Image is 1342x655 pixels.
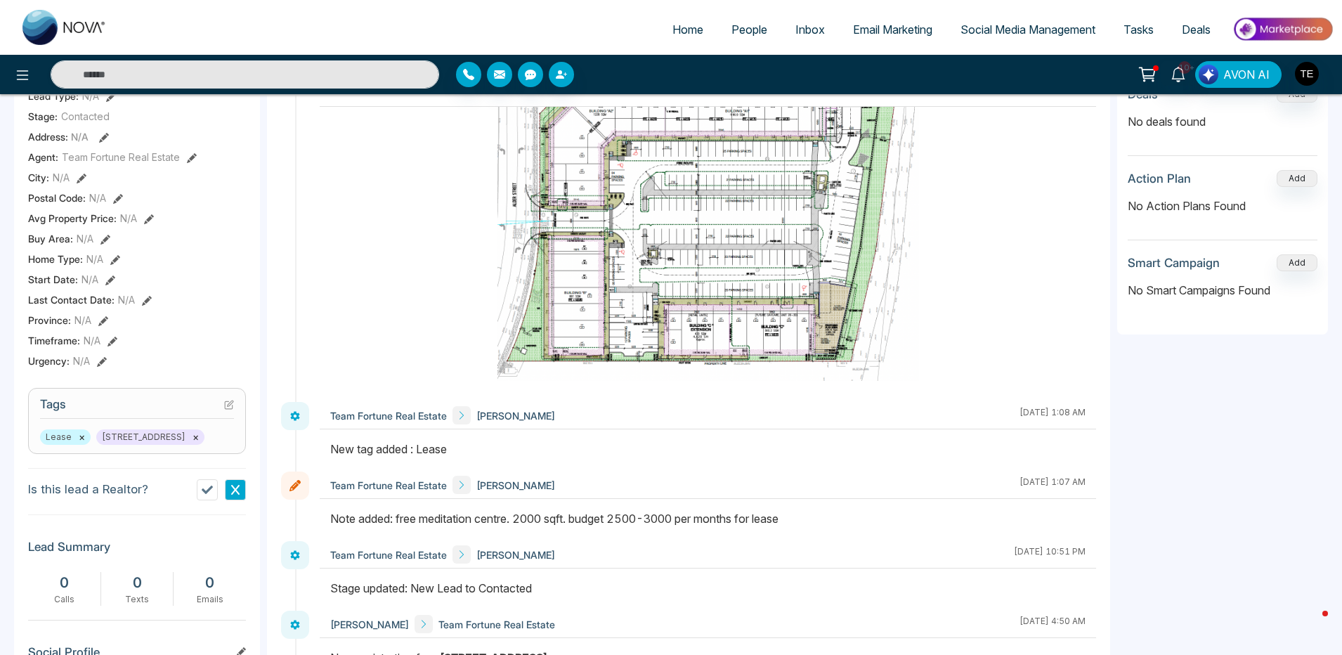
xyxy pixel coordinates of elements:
p: No Smart Campaigns Found [1128,282,1317,299]
p: No deals found [1128,113,1317,130]
img: User Avatar [1295,62,1319,86]
div: 0 [108,572,167,593]
div: Emails [181,593,239,606]
span: Lead Type: [28,89,79,103]
span: Urgency : [28,354,70,368]
span: N/A [73,354,90,368]
span: Home Type : [28,252,83,266]
span: [PERSON_NAME] [476,408,555,423]
span: N/A [71,131,89,143]
span: People [731,22,767,37]
a: Email Marketing [839,16,946,43]
span: N/A [53,170,70,185]
h3: Smart Campaign [1128,256,1220,270]
span: N/A [84,333,100,348]
a: 10+ [1161,61,1195,86]
div: [DATE] 10:51 PM [1014,545,1086,564]
button: × [193,431,199,443]
span: [PERSON_NAME] [476,478,555,493]
a: Inbox [781,16,839,43]
button: Add [1277,86,1317,103]
span: N/A [74,313,91,327]
p: No Action Plans Found [1128,197,1317,214]
span: Email Marketing [853,22,932,37]
span: Start Date : [28,272,78,287]
span: Contacted [61,109,110,124]
span: Last Contact Date : [28,292,115,307]
div: [DATE] 4:50 AM [1019,615,1086,633]
span: Tasks [1123,22,1154,37]
span: Inbox [795,22,825,37]
a: People [717,16,781,43]
span: [PERSON_NAME] [330,617,409,632]
span: N/A [86,252,103,266]
span: City : [28,170,49,185]
iframe: Intercom live chat [1294,607,1328,641]
span: [PERSON_NAME] [476,547,555,562]
h3: Tags [40,397,234,419]
span: Deals [1182,22,1211,37]
img: Market-place.gif [1232,13,1334,45]
h3: Deals [1128,87,1158,101]
span: Agent: [28,150,58,164]
span: N/A [118,292,135,307]
span: Team Fortune Real Estate [438,617,555,632]
button: Add [1277,254,1317,271]
span: N/A [82,89,99,103]
span: N/A [89,190,106,205]
span: Team Fortune Real Estate [330,408,447,423]
div: 0 [181,572,239,593]
span: AVON AI [1223,66,1270,83]
div: Texts [108,593,167,606]
span: Home [672,22,703,37]
a: Deals [1168,16,1225,43]
span: Team Fortune Real Estate [330,547,447,562]
a: Tasks [1109,16,1168,43]
span: N/A [120,211,137,226]
span: N/A [77,231,93,246]
img: Nova CRM Logo [22,10,107,45]
a: Home [658,16,717,43]
span: N/A [82,272,98,287]
span: Postal Code : [28,190,86,205]
span: Stage: [28,109,58,124]
button: × [79,431,85,443]
span: Timeframe : [28,333,80,348]
div: 0 [35,572,93,593]
h3: Lead Summary [28,540,246,561]
span: Team Fortune Real Estate [330,478,447,493]
button: Add [1277,170,1317,187]
span: Team Fortune Real Estate [62,150,180,164]
p: Is this lead a Realtor? [28,481,148,499]
span: [STREET_ADDRESS] [96,429,204,445]
button: AVON AI [1195,61,1282,88]
div: [DATE] 1:07 AM [1019,476,1086,494]
h3: Action Plan [1128,171,1191,186]
span: Lease [40,429,91,445]
span: 10+ [1178,61,1191,74]
span: Buy Area : [28,231,73,246]
img: Lead Flow [1199,65,1218,84]
div: Calls [35,593,93,606]
span: Avg Property Price : [28,211,117,226]
div: [DATE] 1:08 AM [1019,406,1086,424]
span: Address: [28,129,89,144]
span: Social Media Management [960,22,1095,37]
span: Province : [28,313,71,327]
a: Social Media Management [946,16,1109,43]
